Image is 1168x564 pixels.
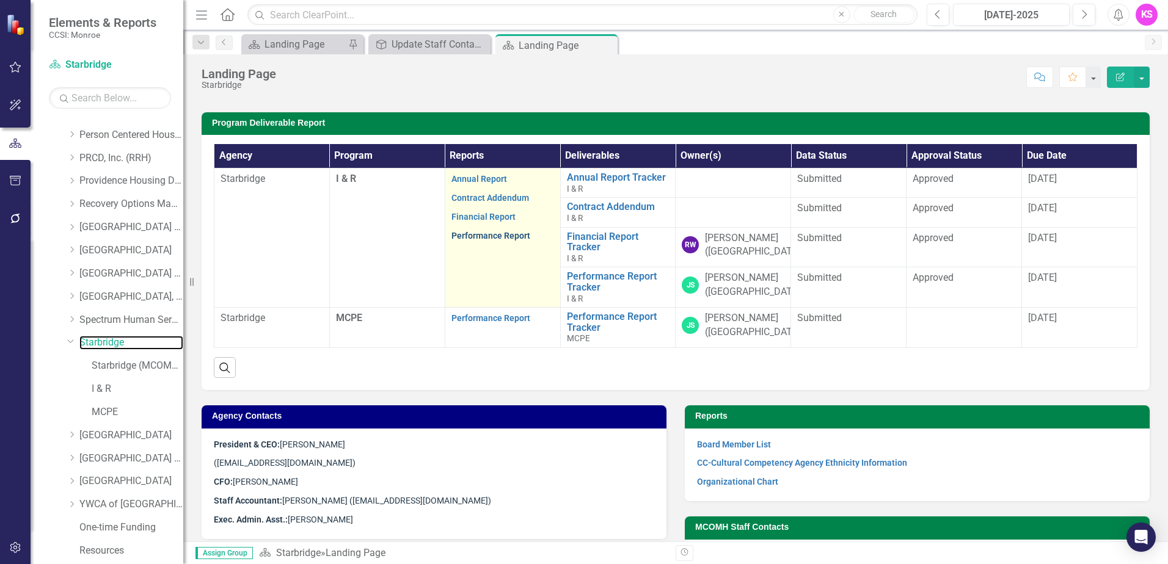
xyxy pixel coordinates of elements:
div: [PERSON_NAME] ([GEOGRAPHIC_DATA]) [705,271,804,299]
span: Submitted [797,272,842,283]
input: Search ClearPoint... [247,4,918,26]
input: Search Below... [49,87,171,109]
a: I & R [92,382,183,396]
a: Financial Report [451,212,516,222]
div: Open Intercom Messenger [1126,522,1156,552]
a: Providence Housing Development Corporation [79,174,183,188]
div: [DATE]-2025 [957,8,1065,23]
span: Submitted [797,232,842,244]
a: [GEOGRAPHIC_DATA] (RRH) [79,220,183,234]
a: Financial Report Tracker [567,231,670,253]
div: Starbridge [202,81,276,90]
div: RW [682,236,699,253]
a: One-time Funding [79,521,183,535]
td: Double-Click to Edit [214,308,330,348]
div: » [259,546,666,560]
span: [DATE] [1028,232,1057,244]
span: [PERSON_NAME] ([EMAIL_ADDRESS][DOMAIN_NAME]) [214,496,491,505]
span: Submitted [797,202,842,214]
span: [PERSON_NAME] [214,515,353,524]
span: [PERSON_NAME] [214,439,345,449]
span: Approved [913,232,954,244]
span: MCPE [567,333,590,343]
h3: Reports [695,411,1144,421]
span: [DATE] [1028,272,1057,283]
a: [GEOGRAPHIC_DATA] [79,428,183,443]
td: Double-Click to Edit [791,227,907,267]
span: [DATE] [1028,173,1057,184]
strong: CFO: [214,477,233,486]
td: Double-Click to Edit [791,308,907,348]
div: [PERSON_NAME] ([GEOGRAPHIC_DATA]) [705,311,804,339]
td: Double-Click to Edit Right Click for Context Menu [560,308,676,348]
button: Search [853,6,914,23]
div: Landing Page [202,67,276,81]
div: Landing Page [326,547,385,559]
div: Update Staff Contacts and Website Link on Agency Landing Page [392,37,487,52]
a: Person Centered Housing Options, Inc. [79,128,183,142]
td: Double-Click to Edit [214,168,330,308]
span: I & R [567,213,583,223]
a: Landing Page [244,37,345,52]
strong: Exec. Admin. Asst.: [214,515,288,524]
a: Performance Report [451,313,530,323]
button: [DATE]-2025 [953,4,1070,26]
td: Double-Click to Edit Right Click for Context Menu [560,198,676,227]
div: Landing Page [265,37,345,52]
a: Update Staff Contacts and Website Link on Agency Landing Page [371,37,487,52]
td: Double-Click to Edit [676,227,791,267]
a: Board Member List [697,439,771,449]
span: MCPE [336,312,362,324]
span: I & R [567,184,583,193]
a: CC-Cultural Competency Agency Ethnicity Information [697,458,907,468]
span: ([EMAIL_ADDRESS][DOMAIN_NAME]) [214,458,356,468]
td: Double-Click to Edit [907,198,1022,227]
small: CCSI: Monroe [49,30,156,40]
button: KS [1136,4,1158,26]
td: Double-Click to Edit [907,267,1022,308]
a: Starbridge [49,58,171,72]
td: Double-Click to Edit [676,267,791,308]
span: I & R [336,173,356,184]
td: Double-Click to Edit [1022,198,1137,227]
a: Starbridge [276,547,321,559]
a: Contract Addendum [567,201,670,212]
a: Spectrum Human Services, Inc. [79,313,183,327]
span: Approved [913,173,954,184]
div: [PERSON_NAME] ([GEOGRAPHIC_DATA]) [705,231,804,259]
a: Starbridge (MCOMH Internal) [92,359,183,373]
a: Annual Report [451,174,507,184]
td: Double-Click to Edit [907,168,1022,198]
a: Contract Addendum [451,193,529,203]
td: Double-Click to Edit [791,198,907,227]
td: Double-Click to Edit [445,168,560,308]
div: Landing Page [519,38,615,53]
p: Starbridge [221,172,323,186]
a: [GEOGRAPHIC_DATA] [79,474,183,488]
a: PRCD, Inc. (RRH) [79,151,183,165]
td: Double-Click to Edit [1022,227,1137,267]
a: [GEOGRAPHIC_DATA] (RRH) [79,267,183,281]
td: Double-Click to Edit [1022,267,1137,308]
a: [GEOGRAPHIC_DATA], Inc. [79,290,183,304]
span: [DATE] [1028,312,1057,324]
td: Double-Click to Edit Right Click for Context Menu [560,168,676,198]
a: YWCA of [GEOGRAPHIC_DATA] and [GEOGRAPHIC_DATA] [79,497,183,512]
span: Elements & Reports [49,15,156,30]
a: Performance Report [451,231,530,240]
img: ClearPoint Strategy [6,14,27,35]
a: Organizational Chart [697,477,778,486]
div: JS [682,277,699,294]
h3: MCOMH Staff Contacts [695,522,1144,532]
span: Assign Group [195,547,253,559]
td: Double-Click to Edit [676,168,791,198]
a: Performance Report Tracker [567,311,670,333]
span: Approved [913,272,954,283]
td: Double-Click to Edit [907,308,1022,348]
span: [PERSON_NAME] [214,477,298,486]
h3: Agency Contacts [212,411,660,421]
td: Double-Click to Edit Right Click for Context Menu [560,267,676,308]
div: JS [682,317,699,334]
td: Double-Click to Edit [791,267,907,308]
